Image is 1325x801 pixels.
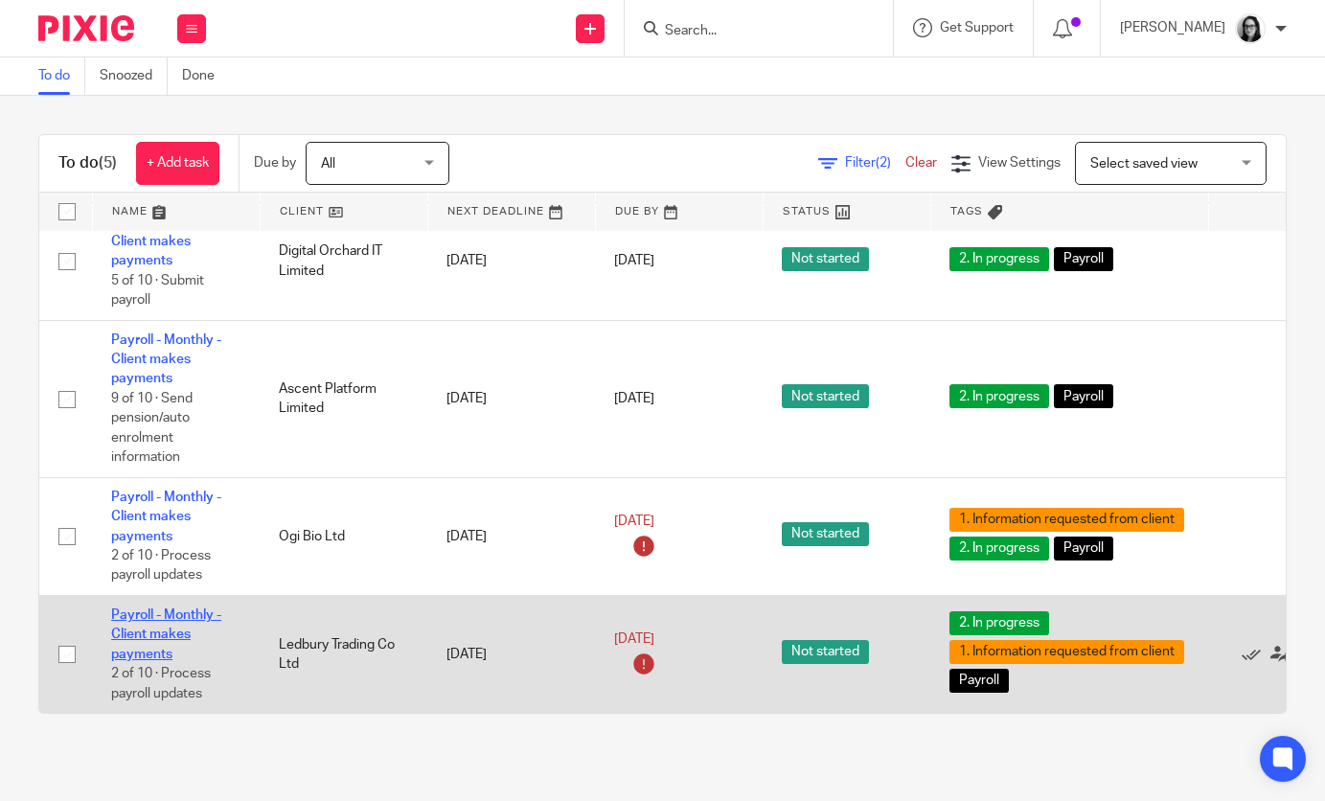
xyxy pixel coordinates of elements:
[1242,645,1270,664] a: Mark as done
[782,522,869,546] span: Not started
[427,320,595,477] td: [DATE]
[905,156,937,170] a: Clear
[111,549,211,583] span: 2 of 10 · Process payroll updates
[182,57,229,95] a: Done
[260,477,427,595] td: Ogi Bio Ltd
[260,596,427,714] td: Ledbury Trading Co Ltd
[949,640,1184,664] span: 1. Information requested from client
[1054,247,1113,271] span: Payroll
[1235,13,1266,44] img: Profile%20photo.jpeg
[99,155,117,171] span: (5)
[614,515,654,528] span: [DATE]
[111,333,221,386] a: Payroll - Monthly - Client makes payments
[950,206,983,217] span: Tags
[111,491,221,543] a: Payroll - Monthly - Client makes payments
[782,640,869,664] span: Not started
[876,156,891,170] span: (2)
[427,202,595,320] td: [DATE]
[1054,537,1113,561] span: Payroll
[949,384,1049,408] span: 2. In progress
[111,667,211,700] span: 2 of 10 · Process payroll updates
[254,153,296,172] p: Due by
[136,142,219,185] a: + Add task
[949,669,1009,693] span: Payroll
[782,384,869,408] span: Not started
[427,477,595,595] td: [DATE]
[111,608,221,661] a: Payroll - Monthly - Client makes payments
[1054,384,1113,408] span: Payroll
[949,611,1049,635] span: 2. In progress
[949,247,1049,271] span: 2. In progress
[614,255,654,268] span: [DATE]
[940,21,1014,34] span: Get Support
[663,23,835,40] input: Search
[38,57,85,95] a: To do
[614,632,654,646] span: [DATE]
[427,596,595,714] td: [DATE]
[260,320,427,477] td: Ascent Platform Limited
[614,392,654,405] span: [DATE]
[58,153,117,173] h1: To do
[111,216,221,268] a: Payroll - Monthly - Client makes payments
[38,15,134,41] img: Pixie
[1120,18,1225,37] p: [PERSON_NAME]
[321,157,335,171] span: All
[978,156,1061,170] span: View Settings
[949,508,1184,532] span: 1. Information requested from client
[1090,157,1198,171] span: Select saved view
[100,57,168,95] a: Snoozed
[260,202,427,320] td: Digital Orchard IT Limited
[111,392,193,465] span: 9 of 10 · Send pension/auto enrolment information
[845,156,905,170] span: Filter
[111,274,204,308] span: 5 of 10 · Submit payroll
[949,537,1049,561] span: 2. In progress
[782,247,869,271] span: Not started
